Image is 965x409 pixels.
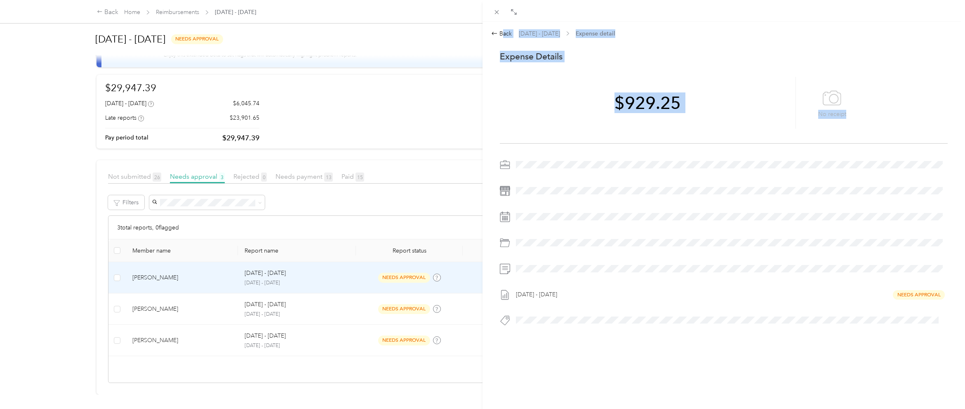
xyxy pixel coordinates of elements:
span: [DATE] - [DATE] [519,29,560,38]
iframe: Everlance-gr Chat Button Frame [919,363,965,409]
p: Expense Details [500,51,563,62]
span: Expense detail [576,29,615,38]
p: No receipt [818,110,846,119]
div: Back [491,29,512,38]
span: $929.25 [614,94,681,111]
